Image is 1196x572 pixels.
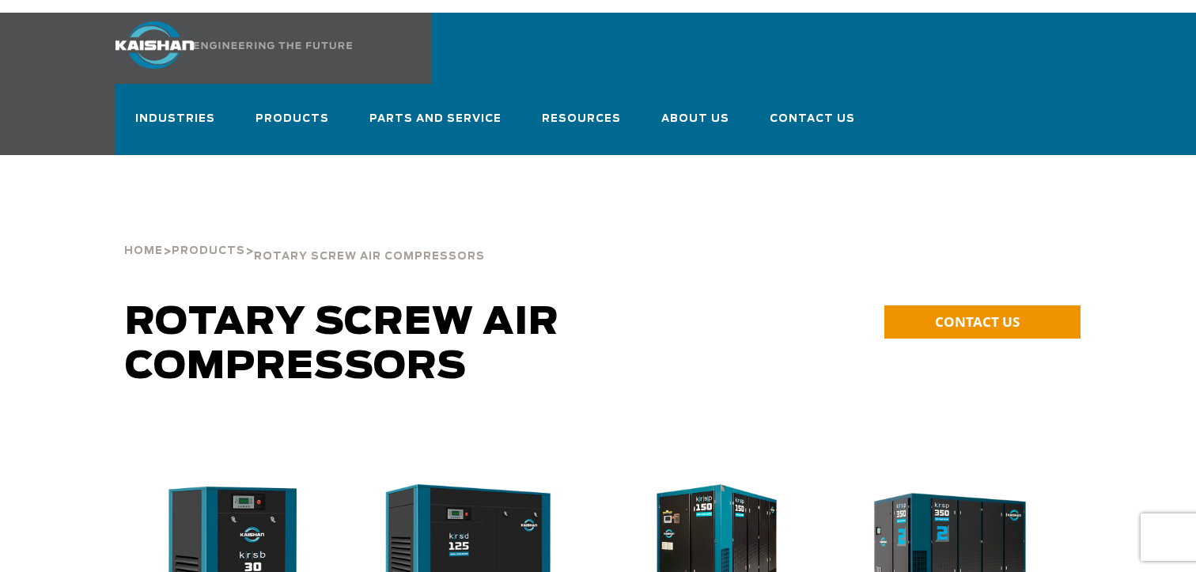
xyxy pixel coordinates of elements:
[124,210,485,269] div: > >
[115,13,396,84] a: Kaishan USA
[115,21,194,69] img: kaishan logo
[124,246,163,256] span: Home
[661,98,730,155] a: About Us
[194,42,352,49] img: Engineering the future
[125,304,559,386] span: Rotary Screw Air Compressors
[135,110,216,131] span: Industries
[172,246,245,256] span: Products
[770,98,855,152] a: Contact Us
[369,110,502,131] span: Parts and Service
[255,110,330,131] span: Products
[369,98,502,155] a: Parts and Service
[254,252,485,262] span: Rotary Screw Air Compressors
[172,243,245,257] a: Products
[124,243,163,257] a: Home
[661,110,730,131] span: About Us
[770,110,855,128] span: Contact Us
[135,98,216,155] a: Industries
[542,98,622,155] a: Resources
[935,313,1020,331] span: CONTACT US
[255,98,330,155] a: Products
[884,305,1081,339] a: CONTACT US
[542,110,622,131] span: Resources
